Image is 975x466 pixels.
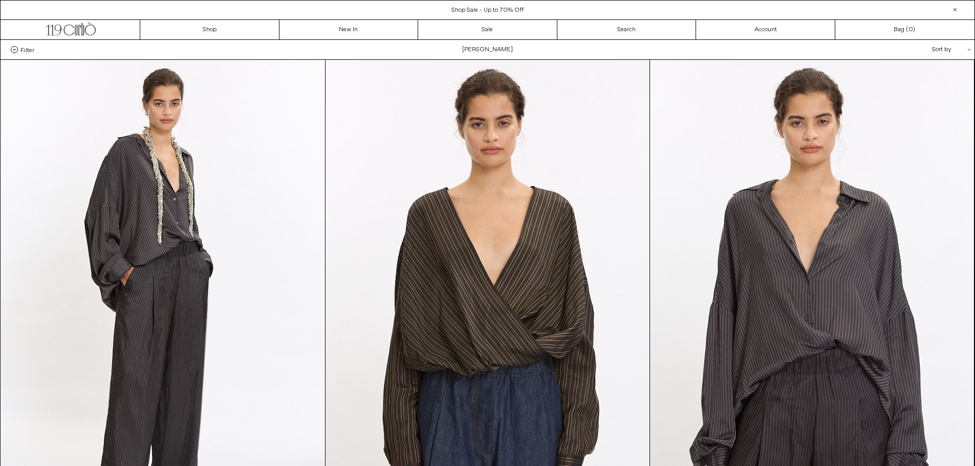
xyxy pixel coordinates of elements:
[557,20,697,39] a: Search
[908,25,915,34] span: )
[451,6,524,14] a: Shop Sale - Up to 70% Off
[872,40,964,59] div: Sort by
[835,20,974,39] a: Bag ()
[279,20,419,39] a: New In
[20,46,34,53] span: Filter
[140,20,279,39] a: Shop
[908,26,913,34] span: 0
[696,20,835,39] a: Account
[418,20,557,39] a: Sale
